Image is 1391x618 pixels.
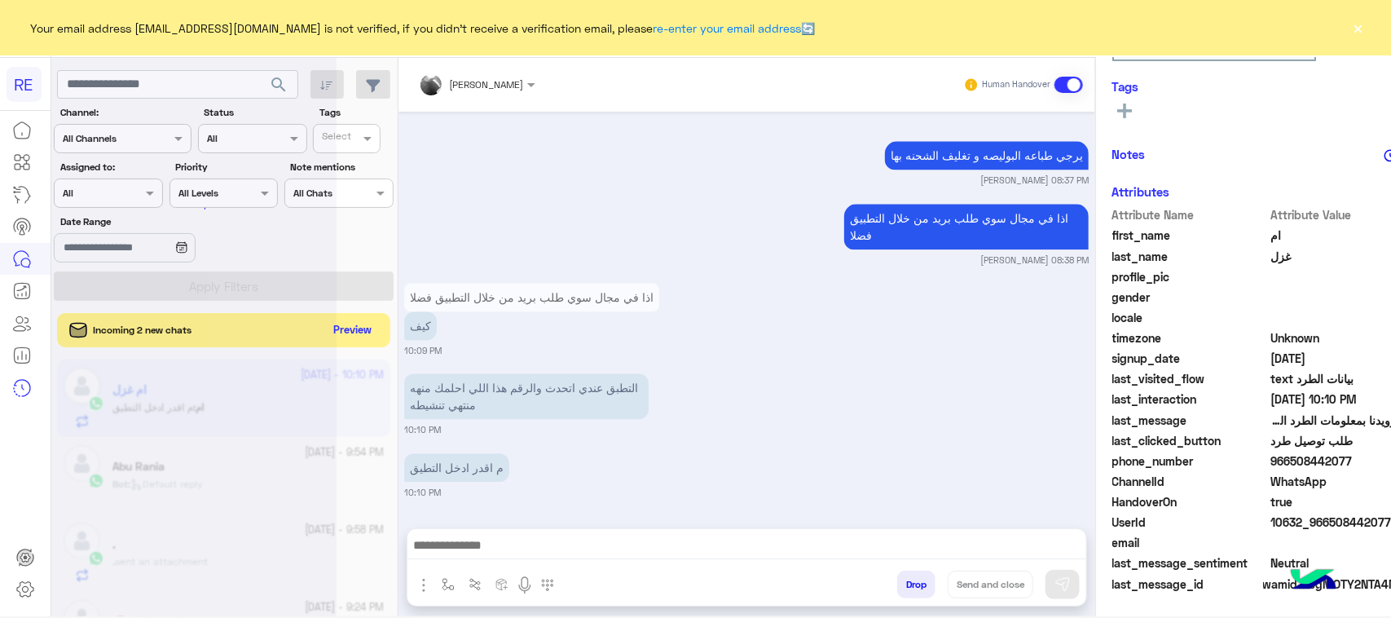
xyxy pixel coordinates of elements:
span: locale [1112,309,1268,326]
button: select flow [434,571,461,598]
small: [PERSON_NAME] 08:38 PM [980,254,1089,267]
span: last_message_id [1112,576,1260,593]
span: last_name [1112,248,1268,265]
img: create order [495,578,508,591]
img: make a call [541,579,554,592]
label: Tags [319,105,392,120]
div: Select [319,129,351,148]
span: first_name [1112,227,1268,244]
span: last_interaction [1112,391,1268,408]
a: re-enter your email address [654,21,802,35]
span: HandoverOn [1112,493,1268,510]
span: [PERSON_NAME] [449,78,523,90]
span: Attribute Name [1112,206,1268,223]
p: 1/10/2025, 10:10 PM [404,453,509,482]
img: hulul-logo.png [1285,553,1342,610]
img: select flow [442,578,455,591]
div: RE [7,67,42,102]
span: gender [1112,289,1268,306]
button: Drop [897,571,935,598]
span: last_message [1112,412,1268,429]
img: send voice note [515,576,535,595]
div: loading... [179,194,208,223]
span: ChannelId [1112,473,1268,490]
img: send attachment [414,576,434,595]
span: last_clicked_button [1112,432,1268,449]
span: profile_pic [1112,268,1268,285]
small: 10:10 PM [404,486,441,499]
p: 1/10/2025, 10:09 PM [404,283,659,311]
button: Send and close [948,571,1033,598]
span: signup_date [1112,350,1268,367]
h6: Attributes [1112,184,1170,199]
small: [PERSON_NAME] 08:37 PM [980,174,1089,187]
small: Human Handover [983,78,1051,91]
span: last_message_sentiment [1112,554,1268,572]
button: × [1350,20,1367,36]
img: send message [1054,576,1071,593]
p: 1/10/2025, 8:37 PM [885,141,1089,170]
p: 1/10/2025, 8:38 PM [844,204,1089,249]
span: timezone [1112,329,1268,347]
p: 1/10/2025, 10:10 PM [404,373,649,419]
span: email [1112,534,1268,551]
label: Note mentions [290,160,391,174]
span: UserId [1112,514,1268,531]
img: Trigger scenario [469,578,482,591]
p: 1/10/2025, 10:09 PM [404,311,437,340]
button: create order [488,571,515,598]
h6: Notes [1112,147,1146,161]
button: Trigger scenario [461,571,488,598]
small: 10:10 PM [404,423,441,436]
span: last_visited_flow [1112,370,1268,387]
button: Preview [328,320,378,342]
span: phone_number [1112,452,1268,470]
span: Your email address [EMAIL_ADDRESS][DOMAIN_NAME] is not verified, if you didn't receive a verifica... [31,20,816,37]
small: 10:09 PM [404,344,442,357]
